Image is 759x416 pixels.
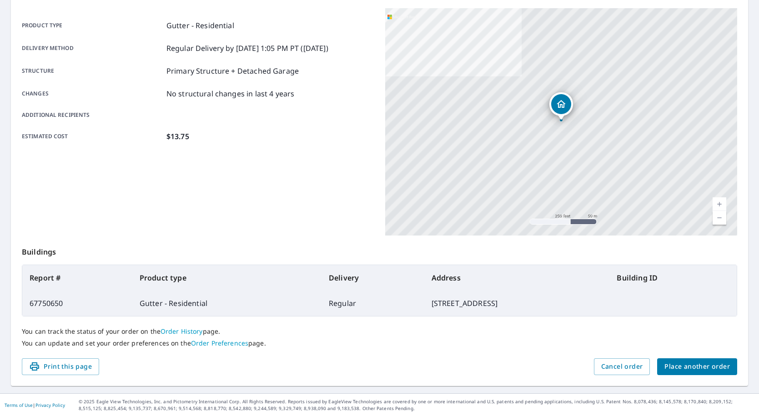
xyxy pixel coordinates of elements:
[22,65,163,76] p: Structure
[322,291,424,316] td: Regular
[166,131,189,142] p: $13.75
[22,20,163,31] p: Product type
[22,131,163,142] p: Estimated cost
[424,291,610,316] td: [STREET_ADDRESS]
[161,327,203,336] a: Order History
[79,398,754,412] p: © 2025 Eagle View Technologies, Inc. and Pictometry International Corp. All Rights Reserved. Repo...
[22,111,163,119] p: Additional recipients
[166,20,234,31] p: Gutter - Residential
[664,361,730,372] span: Place another order
[191,339,248,347] a: Order Preferences
[22,358,99,375] button: Print this page
[5,402,33,408] a: Terms of Use
[601,361,643,372] span: Cancel order
[22,265,132,291] th: Report #
[29,361,92,372] span: Print this page
[424,265,610,291] th: Address
[594,358,650,375] button: Cancel order
[22,88,163,99] p: Changes
[166,43,328,54] p: Regular Delivery by [DATE] 1:05 PM PT ([DATE])
[549,92,573,120] div: Dropped pin, building 1, Residential property, 330 N Rutland Ave Brooklyn, WI 53521
[22,291,132,316] td: 67750650
[657,358,737,375] button: Place another order
[35,402,65,408] a: Privacy Policy
[132,291,322,316] td: Gutter - Residential
[713,197,726,211] a: Current Level 17, Zoom In
[132,265,322,291] th: Product type
[713,211,726,225] a: Current Level 17, Zoom Out
[322,265,424,291] th: Delivery
[22,236,737,265] p: Buildings
[22,43,163,54] p: Delivery method
[166,65,299,76] p: Primary Structure + Detached Garage
[22,327,737,336] p: You can track the status of your order on the page.
[22,339,737,347] p: You can update and set your order preferences on the page.
[609,265,737,291] th: Building ID
[5,402,65,408] p: |
[166,88,295,99] p: No structural changes in last 4 years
